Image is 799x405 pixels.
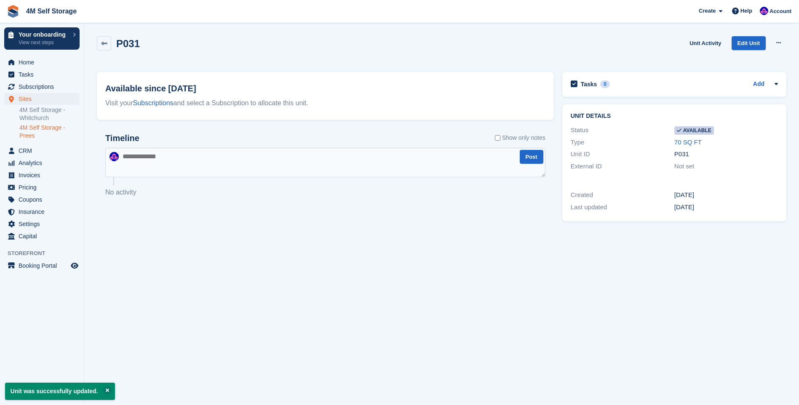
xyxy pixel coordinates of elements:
div: External ID [571,162,674,171]
a: 70 SQ FT [674,139,702,146]
img: stora-icon-8386f47178a22dfd0bd8f6a31ec36ba5ce8667c1dd55bd0f319d3a0aa187defe.svg [7,5,19,18]
a: menu [4,194,80,205]
a: menu [4,260,80,272]
a: menu [4,218,80,230]
span: Booking Portal [19,260,69,272]
div: Type [571,138,674,147]
span: Capital [19,230,69,242]
button: Post [520,150,543,164]
span: Invoices [19,169,69,181]
a: 4M Self Storage [23,4,80,18]
span: Coupons [19,194,69,205]
img: Pete Clutton [110,152,119,161]
a: Subscriptions [133,99,174,107]
a: menu [4,93,80,105]
div: [DATE] [674,190,778,200]
a: menu [4,181,80,193]
span: Available [674,126,714,135]
a: menu [4,230,80,242]
a: menu [4,56,80,68]
h2: Unit details [571,113,778,120]
div: Unit ID [571,149,674,159]
a: Add [753,80,764,89]
a: menu [4,81,80,93]
h2: Timeline [105,133,139,143]
a: Unit Activity [686,36,724,50]
span: CRM [19,145,69,157]
h2: P031 [116,38,140,49]
div: Status [571,125,674,135]
a: Your onboarding View next steps [4,27,80,50]
div: 0 [600,80,610,88]
span: Help [740,7,752,15]
a: Preview store [69,261,80,271]
span: Subscriptions [19,81,69,93]
a: Edit Unit [732,36,766,50]
a: menu [4,145,80,157]
a: menu [4,157,80,169]
div: [DATE] [674,202,778,212]
p: Your onboarding [19,32,69,37]
span: Home [19,56,69,68]
p: View next steps [19,39,69,46]
div: Created [571,190,674,200]
input: Show only notes [495,133,500,142]
span: Account [770,7,791,16]
span: Tasks [19,69,69,80]
div: P031 [674,149,778,159]
div: Not set [674,162,778,171]
p: Unit was successfully updated. [5,383,115,400]
a: menu [4,169,80,181]
a: menu [4,206,80,218]
img: Pete Clutton [760,7,768,15]
span: Storefront [8,249,84,258]
a: 4M Self Storage - Whitchurch [19,106,80,122]
label: Show only notes [495,133,545,142]
h2: Tasks [581,80,597,88]
div: Visit your and select a Subscription to allocate this unit. [105,98,545,108]
span: Settings [19,218,69,230]
h2: Available since [DATE] [105,82,545,95]
span: Create [699,7,716,15]
span: Sites [19,93,69,105]
div: Last updated [571,202,674,212]
span: Insurance [19,206,69,218]
span: Pricing [19,181,69,193]
p: No activity [105,187,545,197]
a: menu [4,69,80,80]
span: Analytics [19,157,69,169]
a: 4M Self Storage - Prees [19,124,80,140]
